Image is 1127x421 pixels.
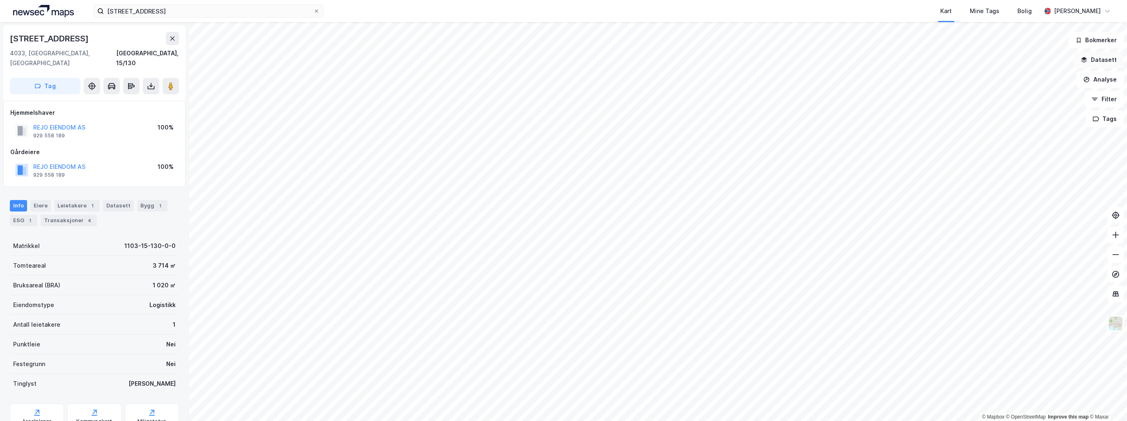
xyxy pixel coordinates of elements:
div: Nei [166,339,176,349]
button: Filter [1084,91,1124,107]
a: Mapbox [982,414,1004,420]
div: 1103-15-130-0-0 [124,241,176,251]
div: 4033, [GEOGRAPHIC_DATA], [GEOGRAPHIC_DATA] [10,48,116,68]
div: [PERSON_NAME] [1054,6,1101,16]
div: 100% [158,123,174,132]
div: 100% [158,162,174,172]
div: Mine Tags [970,6,999,16]
img: logo.a4113a55bc3d86da70a041830d287a7e.svg [13,5,74,17]
div: Matrikkel [13,241,40,251]
div: Eiendomstype [13,300,54,310]
div: Bygg [137,200,167,212]
img: Z [1108,316,1123,331]
div: Transaksjoner [41,215,97,226]
div: 1 [156,202,164,210]
div: Nei [166,359,176,369]
div: Festegrunn [13,359,45,369]
div: Logistikk [149,300,176,310]
div: Antall leietakere [13,320,60,330]
div: Datasett [103,200,134,212]
div: Gårdeiere [10,147,179,157]
button: Tags [1086,111,1124,127]
input: Søk på adresse, matrikkel, gårdeiere, leietakere eller personer [104,5,313,17]
div: 1 [173,320,176,330]
a: OpenStreetMap [1006,414,1046,420]
div: [PERSON_NAME] [128,379,176,389]
div: Hjemmelshaver [10,108,179,118]
div: 1 [88,202,96,210]
div: [STREET_ADDRESS] [10,32,90,45]
a: Improve this map [1048,414,1088,420]
button: Bokmerker [1068,32,1124,48]
div: Punktleie [13,339,40,349]
div: Kontrollprogram for chat [1086,382,1127,421]
div: Info [10,200,27,212]
button: Datasett [1074,52,1124,68]
iframe: Chat Widget [1086,382,1127,421]
div: 929 558 189 [33,132,65,139]
div: 929 558 189 [33,172,65,178]
button: Analyse [1076,71,1124,88]
button: Tag [10,78,80,94]
div: 4 [85,216,94,225]
div: Eiere [30,200,51,212]
div: Bruksareal (BRA) [13,280,60,290]
div: Leietakere [54,200,100,212]
div: [GEOGRAPHIC_DATA], 15/130 [116,48,179,68]
div: Kart [940,6,952,16]
div: 3 714 ㎡ [153,261,176,271]
div: ESG [10,215,37,226]
div: Tomteareal [13,261,46,271]
div: 1 020 ㎡ [153,280,176,290]
div: Tinglyst [13,379,37,389]
div: Bolig [1017,6,1032,16]
div: 1 [26,216,34,225]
